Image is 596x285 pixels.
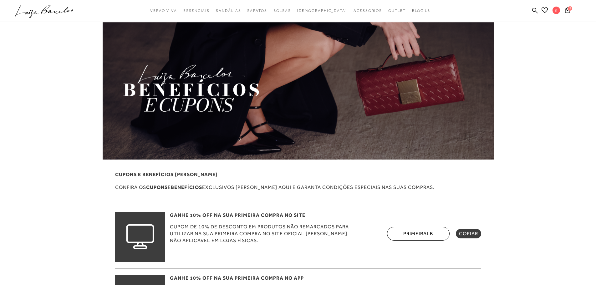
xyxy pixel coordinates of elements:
[354,5,382,17] a: noSubCategoriesText
[388,5,406,17] a: noSubCategoriesText
[354,8,382,13] span: Acessórios
[388,8,406,13] span: Outlet
[183,5,210,17] a: noSubCategoriesText
[550,6,563,16] button: n
[553,7,560,14] span: n
[247,8,267,13] span: Sapatos
[459,231,478,237] span: COPIAR
[103,22,494,160] img: Benefit Image
[216,5,241,17] a: noSubCategoriesText
[115,172,481,177] h1: CUPONS E BENEFÍCIOS [PERSON_NAME]
[297,5,347,17] a: noSubCategoriesText
[412,5,430,17] a: BLOG LB
[121,224,159,249] img: ícone demonstrativo
[412,8,430,13] span: BLOG LB
[216,8,241,13] span: Sandálias
[170,275,481,282] h1: Ganhe 10% OFF NA SUA PRIMEIRA COMPRA NO APP
[171,184,202,190] strong: benefícios
[273,8,291,13] span: Bolsas
[563,7,572,15] button: 2
[183,8,210,13] span: Essenciais
[247,5,267,17] a: noSubCategoriesText
[170,212,481,219] h1: Ganhe 10% OFF NA SUA PRIMEIRA COMPRA NO SITE
[568,6,572,11] span: 2
[273,5,291,17] a: noSubCategoriesText
[150,8,177,13] span: Verão Viva
[170,223,357,244] span: Cupom de 10% de desconto em produtos não remarcados para utilizar na sua primeira compra no site ...
[150,5,177,17] a: noSubCategoriesText
[115,185,481,190] h2: Confira os e exclusivos [PERSON_NAME] aqui e garanta condições especiais nas suas compras.
[146,184,168,190] strong: cupons
[297,8,347,13] span: [DEMOGRAPHIC_DATA]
